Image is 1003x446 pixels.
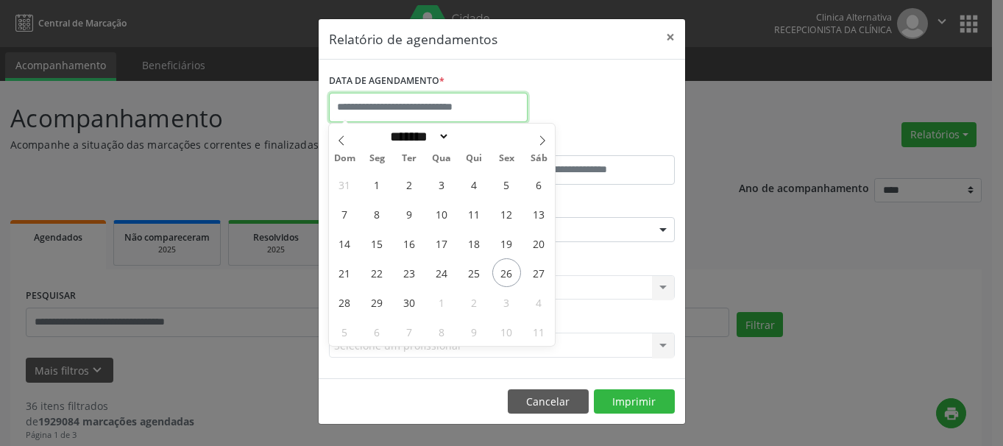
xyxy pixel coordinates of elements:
button: Imprimir [594,389,675,414]
span: Setembro 28, 2025 [330,288,359,316]
span: Setembro 27, 2025 [525,258,553,287]
span: Setembro 20, 2025 [525,229,553,258]
span: Agosto 31, 2025 [330,170,359,199]
span: Setembro 22, 2025 [363,258,391,287]
input: Year [450,129,498,144]
span: Qui [458,154,490,163]
span: Setembro 25, 2025 [460,258,489,287]
span: Setembro 30, 2025 [395,288,424,316]
span: Outubro 8, 2025 [428,317,456,346]
span: Setembro 18, 2025 [460,229,489,258]
span: Setembro 17, 2025 [428,229,456,258]
button: Cancelar [508,389,589,414]
span: Outubro 3, 2025 [492,288,521,316]
span: Setembro 21, 2025 [330,258,359,287]
span: Setembro 7, 2025 [330,199,359,228]
label: ATÉ [506,132,675,155]
span: Setembro 3, 2025 [428,170,456,199]
span: Setembro 5, 2025 [492,170,521,199]
span: Outubro 7, 2025 [395,317,424,346]
span: Outubro 1, 2025 [428,288,456,316]
span: Sex [490,154,522,163]
span: Setembro 6, 2025 [525,170,553,199]
span: Setembro 14, 2025 [330,229,359,258]
span: Setembro 29, 2025 [363,288,391,316]
span: Outubro 2, 2025 [460,288,489,316]
span: Setembro 13, 2025 [525,199,553,228]
h5: Relatório de agendamentos [329,29,497,49]
span: Setembro 19, 2025 [492,229,521,258]
span: Seg [361,154,393,163]
span: Outubro 9, 2025 [460,317,489,346]
span: Setembro 2, 2025 [395,170,424,199]
span: Setembro 26, 2025 [492,258,521,287]
span: Setembro 10, 2025 [428,199,456,228]
span: Setembro 16, 2025 [395,229,424,258]
span: Dom [329,154,361,163]
span: Setembro 1, 2025 [363,170,391,199]
span: Outubro 4, 2025 [525,288,553,316]
select: Month [386,129,450,144]
span: Qua [425,154,458,163]
button: Close [656,19,685,55]
span: Setembro 9, 2025 [395,199,424,228]
span: Setembro 11, 2025 [460,199,489,228]
span: Ter [393,154,425,163]
span: Setembro 23, 2025 [395,258,424,287]
span: Setembro 15, 2025 [363,229,391,258]
span: Outubro 11, 2025 [525,317,553,346]
span: Setembro 24, 2025 [428,258,456,287]
span: Setembro 8, 2025 [363,199,391,228]
span: Setembro 4, 2025 [460,170,489,199]
span: Outubro 6, 2025 [363,317,391,346]
span: Sáb [522,154,555,163]
span: Setembro 12, 2025 [492,199,521,228]
label: DATA DE AGENDAMENTO [329,70,444,93]
span: Outubro 5, 2025 [330,317,359,346]
span: Outubro 10, 2025 [492,317,521,346]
